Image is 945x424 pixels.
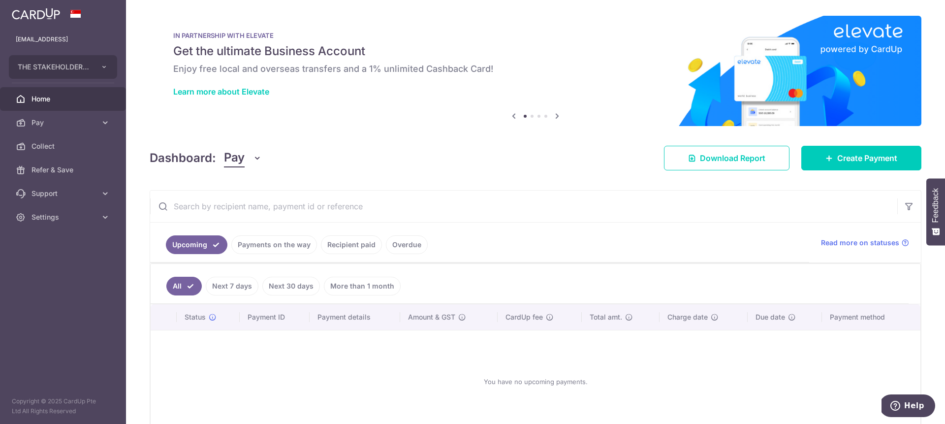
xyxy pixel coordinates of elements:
button: Feedback - Show survey [926,178,945,245]
span: Due date [756,312,785,322]
span: Home [31,94,96,104]
span: Support [31,189,96,198]
span: Pay [224,149,245,167]
a: Payments on the way [231,235,317,254]
span: Read more on statuses [821,238,899,248]
p: [EMAIL_ADDRESS] [16,34,110,44]
h5: Get the ultimate Business Account [173,43,898,59]
span: Create Payment [837,152,897,164]
a: More than 1 month [324,277,401,295]
th: Payment details [310,304,400,330]
a: Upcoming [166,235,227,254]
a: Overdue [386,235,428,254]
a: Create Payment [801,146,921,170]
button: THE STAKEHOLDER COMPANY PTE. LTD. [9,55,117,79]
button: Pay [224,149,262,167]
span: THE STAKEHOLDER COMPANY PTE. LTD. [18,62,91,72]
span: Settings [31,212,96,222]
img: CardUp [12,8,60,20]
a: All [166,277,202,295]
span: Amount & GST [408,312,455,322]
a: Next 30 days [262,277,320,295]
input: Search by recipient name, payment id or reference [150,191,897,222]
span: CardUp fee [505,312,543,322]
span: Refer & Save [31,165,96,175]
span: Charge date [667,312,708,322]
span: Status [185,312,206,322]
span: Pay [31,118,96,128]
a: Download Report [664,146,789,170]
a: Next 7 days [206,277,258,295]
th: Payment ID [240,304,310,330]
iframe: Opens a widget where you can find more information [882,394,935,419]
img: Renovation banner [150,16,921,126]
span: Download Report [700,152,765,164]
span: Collect [31,141,96,151]
a: Recipient paid [321,235,382,254]
a: Read more on statuses [821,238,909,248]
th: Payment method [822,304,920,330]
span: Total amt. [590,312,622,322]
h4: Dashboard: [150,149,216,167]
h6: Enjoy free local and overseas transfers and a 1% unlimited Cashback Card! [173,63,898,75]
p: IN PARTNERSHIP WITH ELEVATE [173,32,898,39]
a: Learn more about Elevate [173,87,269,97]
span: Feedback [931,188,940,223]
